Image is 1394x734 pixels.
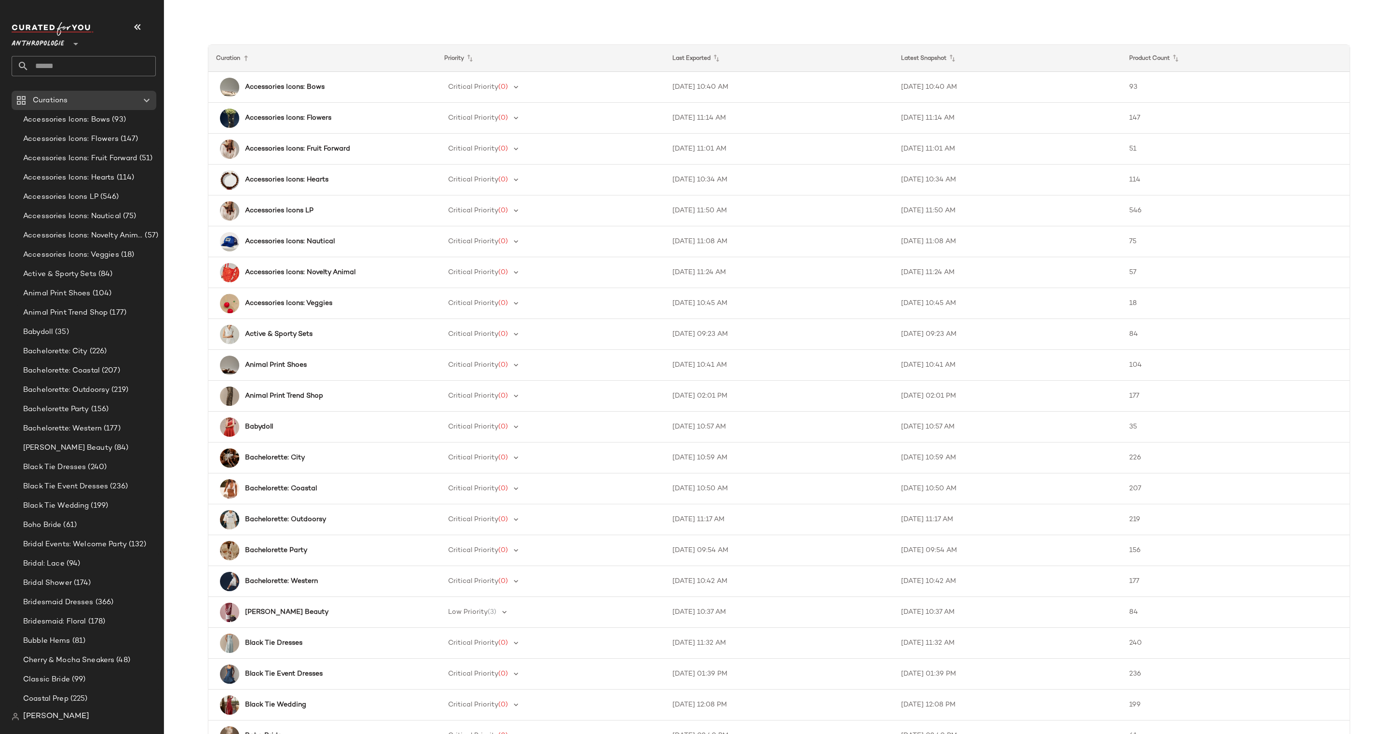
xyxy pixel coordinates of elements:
b: Accessories Icons LP [245,206,314,216]
span: (177) [108,307,126,319]
td: [DATE] 11:17 AM [665,504,893,535]
span: (61) [61,520,77,531]
img: 91036277_075_b [220,294,239,313]
span: Critical Priority [448,485,498,492]
span: (0) [498,392,508,400]
span: (156) [89,404,109,415]
img: 103522066_070_b [220,263,239,282]
span: (199) [89,500,108,512]
span: Cherry & Mocha Sneakers [23,655,114,666]
td: [DATE] 10:37 AM [665,597,893,628]
span: Accessories Icons LP [23,192,98,203]
td: [DATE] 10:57 AM [893,412,1121,443]
td: [DATE] 12:08 PM [893,690,1121,720]
span: (0) [498,639,508,647]
img: 4130326950054_060_b [220,417,239,437]
td: [DATE] 11:08 AM [893,226,1121,257]
td: [DATE] 10:45 AM [665,288,893,319]
span: Critical Priority [448,578,498,585]
td: 236 [1121,659,1350,690]
b: Bachelorette Party [245,545,307,555]
span: Critical Priority [448,176,498,183]
img: 4130908370014_011_b14 [220,572,239,591]
span: Animal Print Shoes [23,288,91,299]
span: Critical Priority [448,392,498,400]
td: 18 [1121,288,1350,319]
b: Accessories Icons: Veggies [245,298,332,308]
span: [PERSON_NAME] [23,711,89,722]
b: Animal Print Shoes [245,360,307,370]
span: (48) [114,655,130,666]
span: (219) [109,385,128,396]
span: Black Tie Event Dresses [23,481,108,492]
b: Black Tie Event Dresses [245,669,323,679]
span: (0) [498,238,508,245]
span: Accessories Icons: Nautical [23,211,121,222]
td: [DATE] 11:17 AM [893,504,1121,535]
img: 100729797_060_d10 [220,695,239,715]
span: (177) [102,423,121,434]
img: 93545481_061_a [220,603,239,622]
span: Bachelorette: Western [23,423,102,434]
span: Bachelorette Party [23,404,89,415]
img: 4149691200128_006_b [220,325,239,344]
b: Animal Print Trend Shop [245,391,323,401]
span: Classic Bride [23,674,70,685]
b: Accessories Icons: Bows [245,82,325,92]
td: 57 [1121,257,1350,288]
b: Active & Sporty Sets [245,329,313,339]
td: 207 [1121,473,1350,504]
span: (0) [498,300,508,307]
td: [DATE] 10:57 AM [665,412,893,443]
td: [DATE] 10:41 AM [665,350,893,381]
span: Bachelorette: Outdoorsy [23,385,109,396]
span: Critical Priority [448,331,498,338]
span: (0) [498,423,508,430]
span: Bridal: Lace [23,558,65,569]
td: [DATE] 12:08 PM [665,690,893,720]
img: 101807766_010_b [220,78,239,97]
span: Critical Priority [448,701,498,708]
span: (174) [72,578,91,589]
span: Critical Priority [448,145,498,152]
span: (132) [127,539,146,550]
span: (178) [86,616,106,627]
span: (99) [70,674,86,685]
span: Black Tie Wedding [23,500,89,512]
td: [DATE] 02:01 PM [665,381,893,412]
td: 219 [1121,504,1350,535]
span: (546) [98,192,119,203]
td: 156 [1121,535,1350,566]
td: [DATE] 10:50 AM [665,473,893,504]
td: [DATE] 09:54 AM [893,535,1121,566]
td: 240 [1121,628,1350,659]
span: (236) [108,481,128,492]
b: Accessories Icons: Novelty Animal [245,267,355,277]
span: Critical Priority [448,238,498,245]
span: Critical Priority [448,454,498,461]
span: Bubble Hems [23,636,70,647]
td: [DATE] 10:34 AM [665,165,893,195]
td: [DATE] 01:39 PM [665,659,893,690]
span: (18) [119,249,135,261]
td: 51 [1121,134,1350,165]
span: Critical Priority [448,639,498,647]
td: [DATE] 11:14 AM [893,103,1121,134]
td: [DATE] 10:37 AM [893,597,1121,628]
td: [DATE] 10:34 AM [893,165,1121,195]
span: (84) [96,269,113,280]
span: (0) [498,701,508,708]
span: Critical Priority [448,547,498,554]
td: [DATE] 11:14 AM [665,103,893,134]
span: (0) [498,145,508,152]
span: Boho Bride [23,520,61,531]
img: 100027366_043_b [220,232,239,251]
span: Accessories Icons: Veggies [23,249,119,261]
span: Accessories Icons: Bows [23,114,110,125]
span: (93) [110,114,126,125]
b: Black Tie Dresses [245,638,302,648]
span: Animal Print Trend Shop [23,307,108,319]
b: Bachelorette: Western [245,576,318,586]
td: [DATE] 10:41 AM [893,350,1121,381]
span: (51) [137,153,153,164]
